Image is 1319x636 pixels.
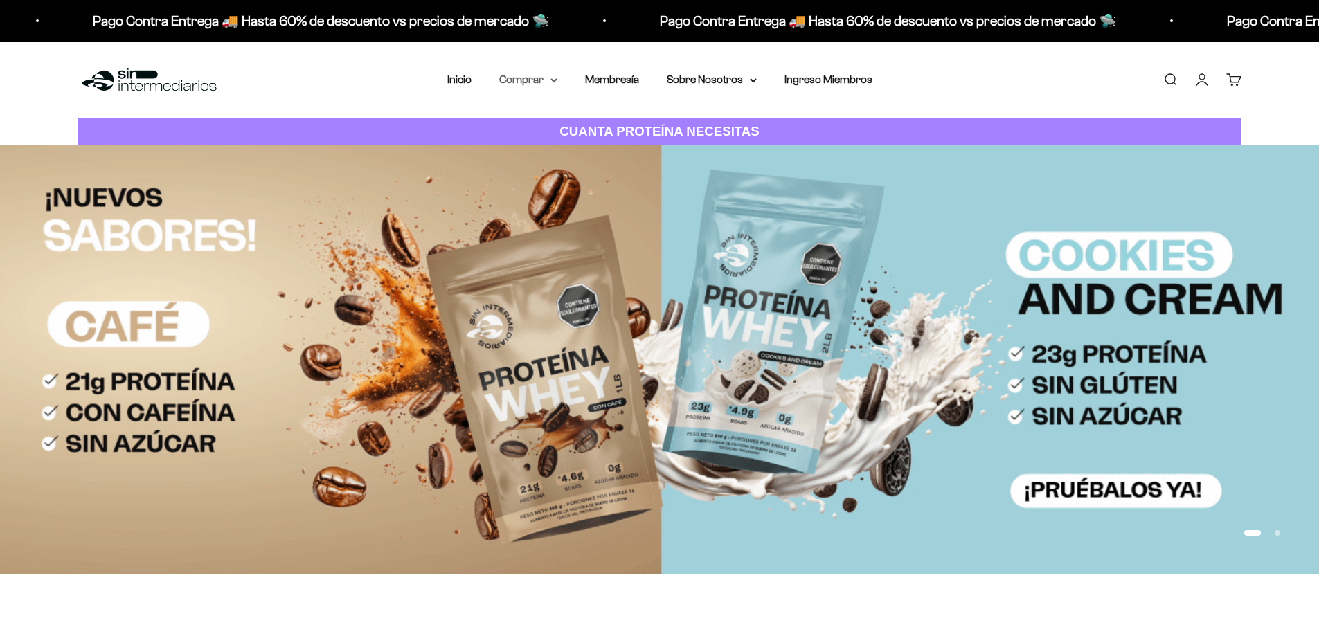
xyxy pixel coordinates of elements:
[784,73,872,85] a: Ingreso Miembros
[447,73,472,85] a: Inicio
[649,10,1105,32] p: Pago Contra Entrega 🚚 Hasta 60% de descuento vs precios de mercado 🛸
[499,71,557,89] summary: Comprar
[82,10,538,32] p: Pago Contra Entrega 🚚 Hasta 60% de descuento vs precios de mercado 🛸
[585,73,639,85] a: Membresía
[667,71,757,89] summary: Sobre Nosotros
[78,118,1241,145] a: CUANTA PROTEÍNA NECESITAS
[559,124,760,138] strong: CUANTA PROTEÍNA NECESITAS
